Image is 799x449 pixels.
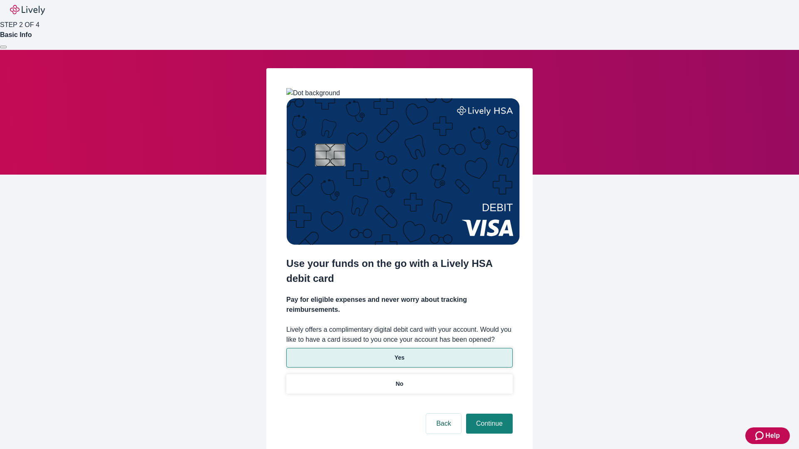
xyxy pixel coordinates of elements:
[745,427,790,444] button: Zendesk support iconHelp
[466,414,513,434] button: Continue
[286,348,513,368] button: Yes
[286,325,513,345] label: Lively offers a complimentary digital debit card with your account. Would you like to have a card...
[286,88,340,98] img: Dot background
[396,380,404,388] p: No
[286,98,520,245] img: Debit card
[286,374,513,394] button: No
[765,431,780,441] span: Help
[10,5,45,15] img: Lively
[426,414,461,434] button: Back
[286,295,513,315] h4: Pay for eligible expenses and never worry about tracking reimbursements.
[755,431,765,441] svg: Zendesk support icon
[286,256,513,286] h2: Use your funds on the go with a Lively HSA debit card
[395,353,404,362] p: Yes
